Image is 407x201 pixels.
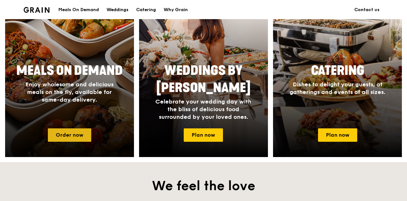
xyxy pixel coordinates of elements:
[311,63,364,78] span: Catering
[48,128,91,142] a: Order now
[164,0,188,19] div: Why Grain
[132,0,160,19] a: Catering
[136,0,156,19] div: Catering
[155,98,251,120] span: Celebrate your wedding day with the bliss of delicious food surrounded by your loved ones.
[24,7,49,13] img: Grain
[156,63,251,96] span: Weddings by [PERSON_NAME]
[351,0,383,19] a: Contact us
[160,0,192,19] a: Why Grain
[16,63,123,78] span: Meals On Demand
[103,0,132,19] a: Weddings
[184,128,223,142] a: Plan now
[58,0,99,19] div: Meals On Demand
[318,128,357,142] a: Plan now
[26,81,114,103] span: Enjoy wholesome and delicious meals on the fly, available for same-day delivery.
[107,0,129,19] div: Weddings
[290,81,385,96] span: Dishes to delight your guests, at gatherings and events of all sizes.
